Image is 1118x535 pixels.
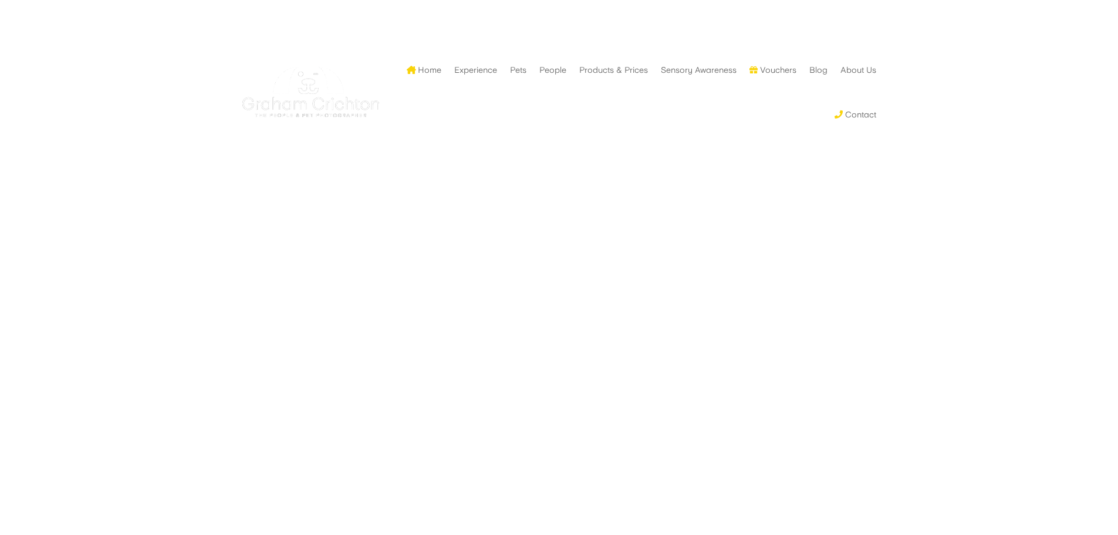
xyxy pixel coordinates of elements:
a: Pets [510,48,526,92]
a: Blog [809,48,827,92]
a: Contact [835,92,876,137]
a: Vouchers [749,48,796,92]
a: About Us [840,48,876,92]
a: Sensory Awareness [661,48,737,92]
a: People [539,48,566,92]
img: Graham Crichton Photography Logo [242,60,379,125]
a: Experience [454,48,497,92]
a: Products & Prices [579,48,648,92]
a: Home [407,48,442,92]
